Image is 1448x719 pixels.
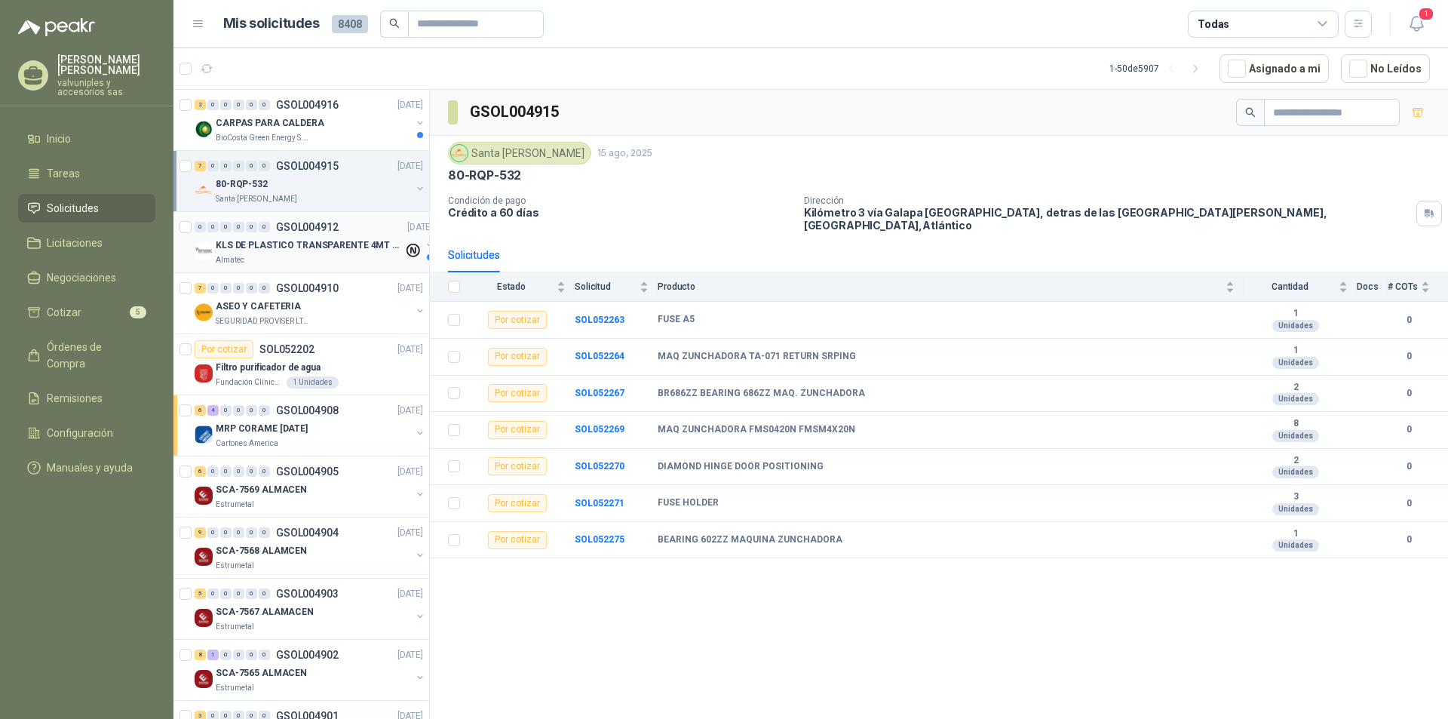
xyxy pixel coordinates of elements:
div: 0 [220,588,232,599]
div: 0 [246,283,257,293]
p: SOL052202 [259,344,314,355]
button: 1 [1403,11,1430,38]
button: Asignado a mi [1219,54,1329,83]
div: 0 [233,161,244,171]
span: Producto [658,281,1223,292]
p: GSOL004908 [276,405,339,416]
div: Por cotizar [488,421,547,439]
div: Por cotizar [195,340,253,358]
b: 0 [1388,496,1430,511]
p: [DATE] [397,648,423,662]
div: 0 [246,405,257,416]
div: 0 [220,527,232,538]
div: Por cotizar [488,311,547,329]
p: [DATE] [407,220,433,235]
button: No Leídos [1341,54,1430,83]
div: 0 [195,222,206,232]
div: 0 [233,222,244,232]
img: Company Logo [195,242,213,260]
b: FUSE HOLDER [658,497,719,509]
b: 0 [1388,533,1430,547]
b: DIAMOND HINGE DOOR POSITIONING [658,461,824,473]
div: 0 [259,527,270,538]
div: 0 [220,222,232,232]
div: 0 [259,588,270,599]
div: 0 [233,405,244,416]
div: 0 [220,100,232,110]
b: 3 [1244,491,1348,503]
p: CARPAS PARA CALDERA [216,116,324,131]
b: SOL052263 [575,315,624,325]
div: Unidades [1272,320,1319,332]
p: 80-RQP-532 [216,177,268,192]
div: 0 [259,405,270,416]
a: SOL052271 [575,498,624,509]
div: Solicitudes [448,247,500,263]
div: 1 [207,650,219,660]
div: 0 [246,650,257,660]
b: SOL052267 [575,388,624,398]
p: GSOL004912 [276,222,339,232]
div: 0 [220,650,232,660]
p: GSOL004905 [276,466,339,477]
a: SOL052264 [575,351,624,361]
div: 0 [207,527,219,538]
div: 0 [220,466,232,477]
b: 8 [1244,418,1348,430]
p: [DATE] [397,526,423,540]
p: SCA-7568 ALAMCEN [216,544,307,558]
div: 0 [207,161,219,171]
span: 1 [1418,7,1434,21]
span: Órdenes de Compra [47,339,141,372]
div: Unidades [1272,393,1319,405]
span: 5 [130,306,146,318]
span: Tareas [47,165,80,182]
h3: GSOL004915 [470,100,561,124]
span: Remisiones [47,390,103,407]
p: SCA-7569 ALMACEN [216,483,307,497]
a: Por cotizarSOL052202[DATE] Company LogoFiltro purificador de aguaFundación Clínica Shaio1 Unidades [173,334,429,395]
a: Manuales y ayuda [18,453,155,482]
div: 6 [195,405,206,416]
div: Unidades [1272,503,1319,515]
p: Estrumetal [216,621,254,633]
div: Todas [1198,16,1229,32]
b: 0 [1388,349,1430,364]
div: Santa [PERSON_NAME] [448,142,591,164]
b: 0 [1388,386,1430,401]
p: SEGURIDAD PROVISER LTDA [216,315,311,327]
a: Cotizar5 [18,298,155,327]
span: Estado [469,281,554,292]
div: 0 [233,100,244,110]
div: 0 [207,588,219,599]
b: FUSE A5 [658,314,695,326]
th: Docs [1357,272,1388,302]
span: # COTs [1388,281,1418,292]
div: 0 [233,650,244,660]
div: 0 [246,588,257,599]
a: SOL052275 [575,534,624,545]
div: 0 [207,283,219,293]
p: Cartones America [216,438,278,450]
b: 0 [1388,422,1430,437]
p: Estrumetal [216,499,254,511]
th: Cantidad [1244,272,1357,302]
div: Por cotizar [488,494,547,512]
p: MRP CORAME [DATE] [216,422,308,436]
img: Company Logo [195,303,213,321]
p: [DATE] [397,587,423,601]
a: Configuración [18,419,155,447]
a: 6 0 0 0 0 0 GSOL004905[DATE] Company LogoSCA-7569 ALMACENEstrumetal [195,462,426,511]
div: 4 [207,405,219,416]
span: Licitaciones [47,235,103,251]
a: Licitaciones [18,229,155,257]
b: MAQ ZUNCHADORA TA-071 RETURN SRPING [658,351,856,363]
img: Company Logo [195,548,213,566]
div: 1 Unidades [287,376,339,389]
p: Crédito a 60 días [448,206,792,219]
b: 2 [1244,455,1348,467]
span: Configuración [47,425,113,441]
a: 9 0 0 0 0 0 GSOL004904[DATE] Company LogoSCA-7568 ALAMCENEstrumetal [195,524,426,572]
div: 0 [207,466,219,477]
